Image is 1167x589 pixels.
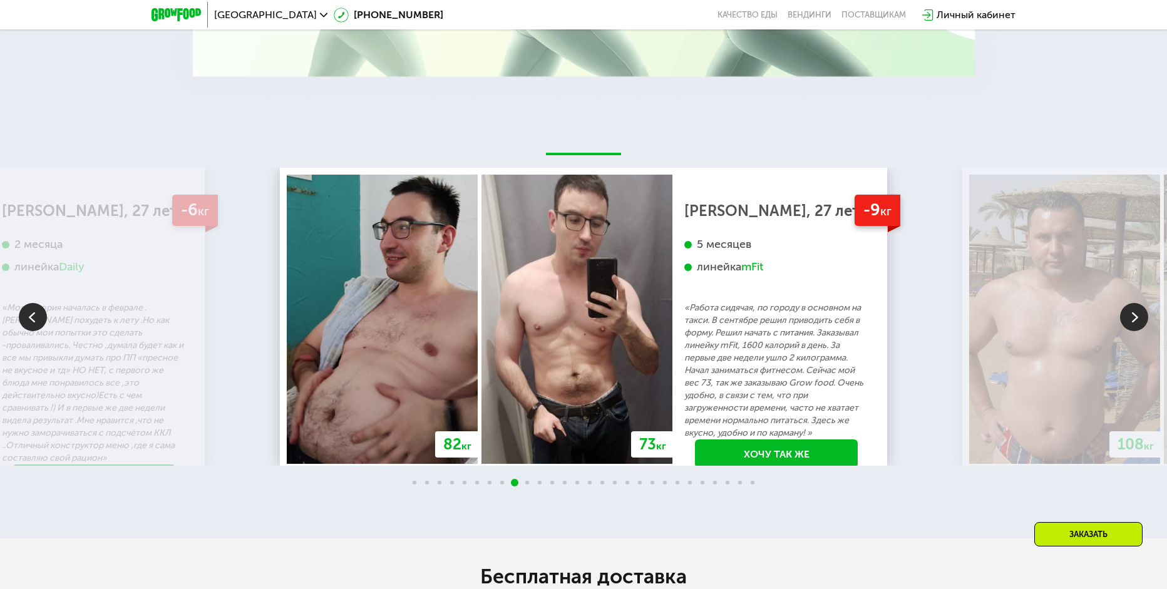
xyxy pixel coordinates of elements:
div: -9 [855,195,900,227]
img: Slide left [19,303,47,331]
span: кг [461,440,471,452]
span: [GEOGRAPHIC_DATA] [214,10,317,20]
a: Вендинги [788,10,831,20]
div: 108 [1109,431,1162,458]
p: «Моя история началась в феврале .[PERSON_NAME] похудеть к лету .Но как обычно мои попытки это сде... [2,302,186,464]
img: Slide right [1120,303,1148,331]
div: линейка [2,260,186,274]
div: 73 [631,431,674,458]
div: -6 [172,195,218,227]
div: 5 месяцев [684,237,868,252]
div: Daily [59,260,85,274]
div: mFit [741,260,763,274]
h2: Бесплатная доставка [233,564,934,589]
span: кг [198,204,209,218]
div: 2 месяца [2,237,186,252]
div: поставщикам [841,10,906,20]
a: Хочу так же [13,464,175,493]
a: Качество еды [717,10,778,20]
p: «Работа сидячая, по городу в основном на такси. В сентябре решил приводить себя в форму. Решил на... [684,302,868,439]
span: кг [1144,440,1154,452]
a: [PHONE_NUMBER] [334,8,443,23]
span: кг [880,204,892,218]
a: Хочу так же [695,439,858,468]
span: кг [656,440,666,452]
div: линейка [684,260,868,274]
div: Заказать [1034,522,1143,546]
div: 82 [435,431,480,458]
div: [PERSON_NAME], 27 лет [684,205,868,217]
div: [PERSON_NAME], 27 лет [2,205,186,217]
div: Личный кабинет [937,8,1015,23]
